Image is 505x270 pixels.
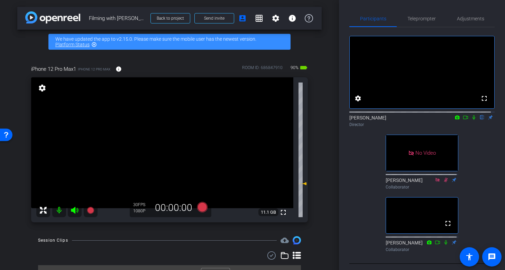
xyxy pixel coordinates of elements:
span: Teleprompter [407,16,436,21]
mat-icon: grid_on [255,14,263,22]
span: Filming with [PERSON_NAME] [89,11,146,25]
span: Adjustments [457,16,484,21]
button: Back to project [150,13,190,23]
div: We have updated the app to v2.15.0. Please make sure the mobile user has the newest version. [48,34,291,50]
mat-icon: settings [37,84,47,92]
a: Platform Status [55,42,90,47]
div: Director [349,122,495,128]
mat-icon: highlight_off [91,42,97,47]
mat-icon: battery_std [300,64,308,72]
div: ROOM ID: 686847910 [242,65,283,75]
mat-icon: account_box [238,14,247,22]
div: Collaborator [386,184,458,190]
span: Back to project [157,16,184,21]
span: Participants [360,16,386,21]
mat-icon: accessibility [465,253,474,261]
span: FPS [138,202,145,207]
span: iPhone 12 Pro Max1 [31,65,76,73]
span: Destinations for your clips [281,236,289,244]
mat-icon: fullscreen [444,219,452,228]
span: No Video [415,150,436,156]
mat-icon: settings [354,94,362,103]
div: 1080P [133,208,150,214]
div: [PERSON_NAME] [386,177,458,190]
div: Session Clips [38,237,68,244]
mat-icon: -10 dB [299,180,307,188]
img: app-logo [25,11,80,23]
span: iPhone 12 Pro Max [78,67,110,72]
mat-icon: settings [272,14,280,22]
mat-icon: flip [478,114,486,120]
mat-icon: info [116,66,122,72]
button: Send invite [194,13,234,23]
div: 30 [133,202,150,208]
div: Collaborator [386,247,458,253]
mat-icon: cloud_upload [281,236,289,244]
img: Session clips [293,236,301,244]
span: 11.1 GB [258,208,278,216]
div: [PERSON_NAME] [349,114,495,128]
span: Send invite [204,16,224,21]
span: 90% [290,62,300,73]
mat-icon: info [288,14,296,22]
div: 00:00:00 [150,202,197,214]
mat-icon: fullscreen [480,94,488,103]
div: [PERSON_NAME] [386,239,458,253]
mat-icon: message [488,253,496,261]
mat-icon: fullscreen [279,208,287,216]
